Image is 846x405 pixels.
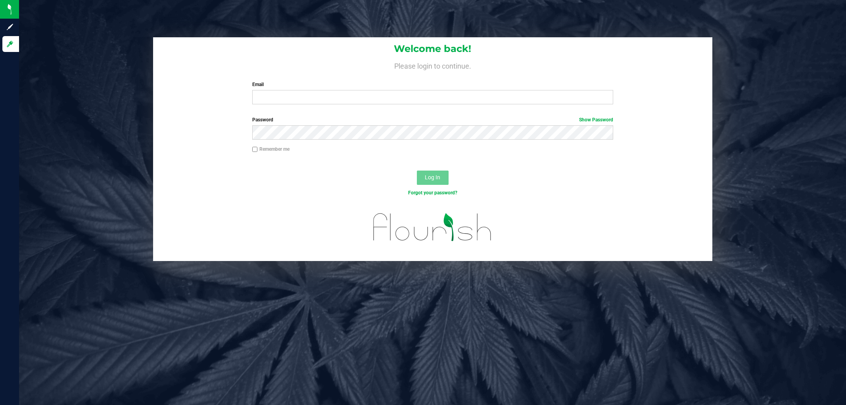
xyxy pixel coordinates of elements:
[252,81,613,88] label: Email
[6,40,14,48] inline-svg: Log in
[153,44,712,54] h1: Welcome back!
[153,60,712,70] h4: Please login to continue.
[408,190,457,196] a: Forgot your password?
[252,117,273,123] span: Password
[252,146,290,153] label: Remember me
[425,174,440,180] span: Log In
[252,147,258,152] input: Remember me
[417,171,449,185] button: Log In
[363,205,503,250] img: flourish_logo.svg
[6,23,14,31] inline-svg: Sign up
[579,117,613,123] a: Show Password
